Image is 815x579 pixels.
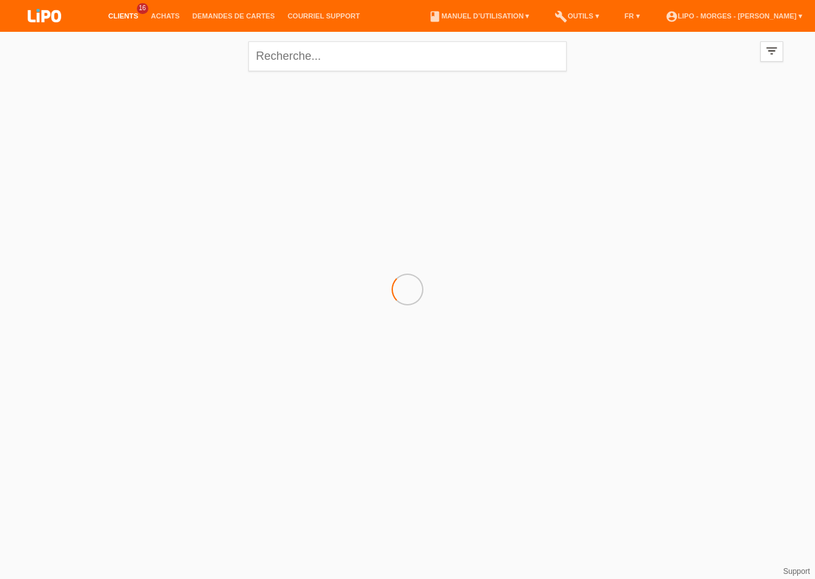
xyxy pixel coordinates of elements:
[765,44,779,58] i: filter_list
[186,12,281,20] a: Demandes de cartes
[137,3,148,14] span: 16
[665,10,678,23] i: account_circle
[548,12,605,20] a: buildOutils ▾
[429,10,441,23] i: book
[422,12,535,20] a: bookManuel d’utilisation ▾
[102,12,145,20] a: Clients
[13,26,76,36] a: LIPO pay
[145,12,186,20] a: Achats
[783,567,810,576] a: Support
[659,12,809,20] a: account_circleLIPO - Morges - [PERSON_NAME] ▾
[281,12,366,20] a: Courriel Support
[555,10,567,23] i: build
[618,12,646,20] a: FR ▾
[248,41,567,71] input: Recherche...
